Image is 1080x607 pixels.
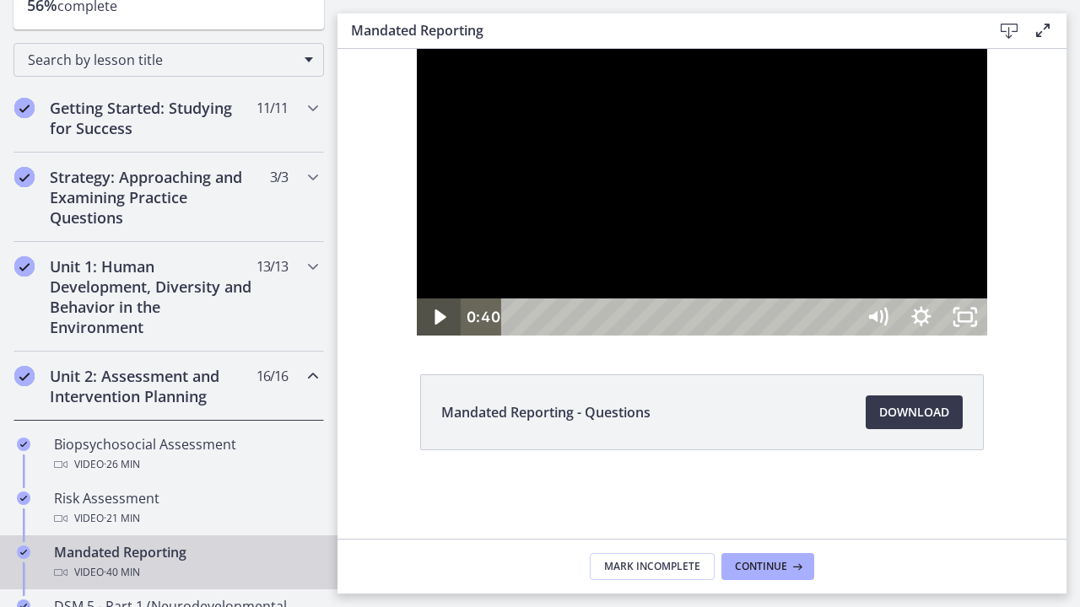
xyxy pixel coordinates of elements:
h3: Mandated Reporting [351,20,965,40]
button: Mark Incomplete [590,553,715,580]
span: Mark Incomplete [604,560,700,573]
span: 16 / 16 [256,366,288,386]
i: Completed [17,492,30,505]
i: Completed [14,167,35,187]
span: 3 / 3 [270,167,288,187]
div: Risk Assessment [54,488,317,529]
button: Continue [721,553,814,580]
div: Mandated Reporting [54,542,317,583]
div: Video [54,562,317,583]
span: 11 / 11 [256,98,288,118]
h2: Unit 1: Human Development, Diversity and Behavior in the Environment [50,256,256,337]
button: Show settings menu [562,250,606,287]
i: Completed [14,98,35,118]
span: Search by lesson title [28,51,296,69]
i: Completed [17,545,30,559]
span: Continue [735,560,787,573]
i: Completed [14,366,35,386]
div: Biopsychosocial Assessment [54,434,317,475]
div: Video [54,508,317,529]
span: Mandated Reporting - Questions [441,402,651,422]
i: Completed [17,438,30,451]
a: Download [866,395,963,429]
span: · 26 min [104,454,140,475]
div: Search by lesson title [13,43,324,77]
h2: Strategy: Approaching and Examining Practice Questions [50,167,256,228]
span: 13 / 13 [256,256,288,277]
i: Completed [14,256,35,277]
span: Download [879,402,949,422]
h2: Getting Started: Studying for Success [50,98,256,138]
h2: Unit 2: Assessment and Intervention Planning [50,366,256,406]
span: · 21 min [104,508,140,529]
button: Mute [518,250,562,287]
button: Unfullscreen [606,250,650,287]
iframe: Video Lesson [337,49,1066,336]
div: Video [54,454,317,475]
span: · 40 min [104,562,140,583]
